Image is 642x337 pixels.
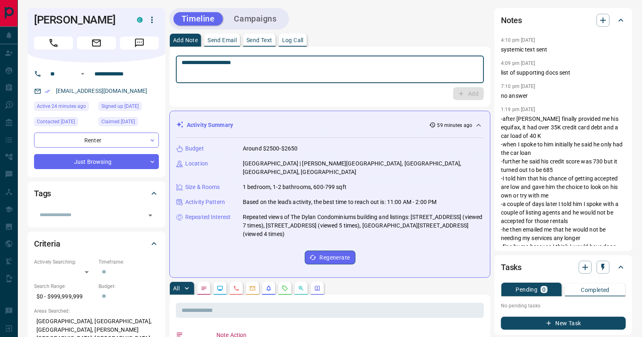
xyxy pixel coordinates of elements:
[243,144,297,153] p: Around $2500-$2650
[305,251,355,264] button: Regenerate
[45,88,50,94] svg: Email Verified
[187,121,233,129] p: Activity Summary
[34,13,125,26] h1: [PERSON_NAME]
[34,133,159,148] div: Renter
[34,187,51,200] h2: Tags
[101,102,139,110] span: Signed up [DATE]
[34,307,159,315] p: Areas Searched:
[243,213,484,238] p: Repeated views of The Dylan Condominiums building and listings: [STREET_ADDRESS] (viewed 7 times)...
[201,285,207,292] svg: Notes
[34,283,94,290] p: Search Range:
[501,300,626,312] p: No pending tasks
[501,115,626,285] p: -after [PERSON_NAME] finally provided me his equifax, it had over 35K credit card debt and a car ...
[501,60,535,66] p: 4:09 pm [DATE]
[34,234,159,253] div: Criteria
[217,285,223,292] svg: Lead Browsing Activity
[516,287,538,292] p: Pending
[101,118,135,126] span: Claimed [DATE]
[34,237,60,250] h2: Criteria
[437,122,473,129] p: 59 minutes ago
[243,183,347,191] p: 1 bedroom, 1-2 bathrooms, 600-799 sqft
[249,285,256,292] svg: Emails
[185,213,231,221] p: Repeated Interest
[298,285,304,292] svg: Opportunities
[501,45,626,54] p: systemic text sent
[501,69,626,77] p: list of supporting docs sent
[120,36,159,49] span: Message
[501,317,626,330] button: New Task
[185,144,204,153] p: Budget
[37,118,75,126] span: Contacted [DATE]
[173,12,223,26] button: Timeline
[77,36,116,49] span: Email
[282,285,288,292] svg: Requests
[176,118,484,133] div: Activity Summary59 minutes ago
[34,290,94,303] p: $0 - $999,999,999
[145,210,156,221] button: Open
[501,107,535,112] p: 1:19 pm [DATE]
[34,117,94,129] div: Mon Jul 28 2025
[78,69,88,79] button: Open
[501,37,535,43] p: 4:10 pm [DATE]
[314,285,321,292] svg: Agent Actions
[185,183,220,191] p: Size & Rooms
[246,37,272,43] p: Send Text
[98,102,159,113] div: Tue Jun 16 2020
[243,198,437,206] p: Based on the lead's activity, the best time to reach out is: 11:00 AM - 2:00 PM
[137,17,143,23] div: condos.ca
[37,102,86,110] span: Active 24 minutes ago
[265,285,272,292] svg: Listing Alerts
[34,184,159,203] div: Tags
[98,283,159,290] p: Budget:
[542,287,546,292] p: 0
[173,285,180,291] p: All
[208,37,237,43] p: Send Email
[185,198,225,206] p: Activity Pattern
[581,287,610,293] p: Completed
[34,102,94,113] div: Fri Sep 12 2025
[34,154,159,169] div: Just Browsing
[185,159,208,168] p: Location
[501,258,626,277] div: Tasks
[501,261,522,274] h2: Tasks
[173,37,198,43] p: Add Note
[34,258,94,266] p: Actively Searching:
[34,36,73,49] span: Call
[501,14,522,27] h2: Notes
[56,88,148,94] a: [EMAIL_ADDRESS][DOMAIN_NAME]
[233,285,240,292] svg: Calls
[243,159,484,176] p: [GEOGRAPHIC_DATA] | [PERSON_NAME][GEOGRAPHIC_DATA], [GEOGRAPHIC_DATA], [GEOGRAPHIC_DATA], [GEOGRA...
[501,84,535,89] p: 7:10 pm [DATE]
[98,117,159,129] div: Sat Jul 12 2025
[501,92,626,100] p: no answer
[98,258,159,266] p: Timeframe:
[282,37,304,43] p: Log Call
[226,12,285,26] button: Campaigns
[501,11,626,30] div: Notes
